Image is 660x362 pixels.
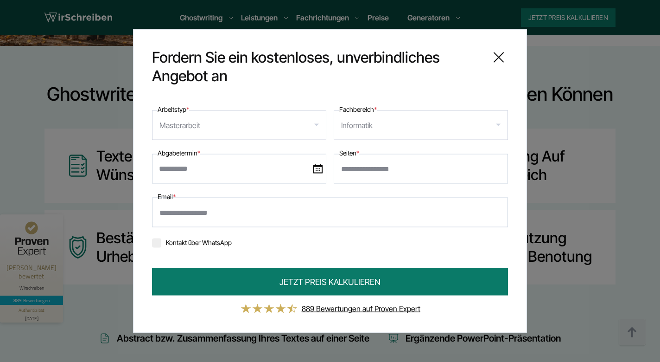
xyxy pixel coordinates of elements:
span: JETZT PREIS KALKULIEREN [279,276,381,288]
div: Informatik [341,118,373,133]
div: Masterarbeit [159,118,200,133]
button: JETZT PREIS KALKULIEREN [152,268,508,296]
label: Kontakt über WhatsApp [152,239,232,246]
input: date [152,154,326,184]
a: 889 Bewertungen auf Proven Expert [302,304,420,313]
label: Email [158,191,176,202]
span: Fordern Sie ein kostenloses, unverbindliches Angebot an [152,48,482,85]
img: date [313,164,323,174]
label: Arbeitstyp [158,104,189,115]
label: Fachbereich [339,104,377,115]
label: Seiten [339,148,359,159]
label: Abgabetermin [158,148,200,159]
